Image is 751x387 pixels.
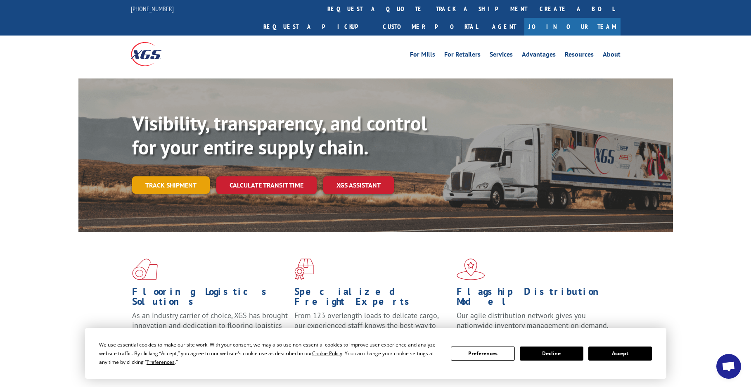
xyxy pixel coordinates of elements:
a: Advantages [522,51,556,60]
img: xgs-icon-total-supply-chain-intelligence-red [132,259,158,280]
img: xgs-icon-flagship-distribution-model-red [457,259,485,280]
span: Our agile distribution network gives you nationwide inventory management on demand. [457,311,609,330]
a: For Retailers [444,51,481,60]
div: Open chat [716,354,741,379]
button: Accept [588,347,652,361]
div: Cookie Consent Prompt [85,328,666,379]
b: Visibility, transparency, and control for your entire supply chain. [132,110,427,160]
a: Request a pickup [257,18,377,36]
a: About [603,51,621,60]
h1: Flooring Logistics Solutions [132,287,288,311]
a: Calculate transit time [216,176,317,194]
span: Preferences [147,359,175,366]
a: Track shipment [132,176,210,194]
a: [PHONE_NUMBER] [131,5,174,13]
span: As an industry carrier of choice, XGS has brought innovation and dedication to flooring logistics... [132,311,288,340]
span: Cookie Policy [312,350,342,357]
button: Preferences [451,347,514,361]
h1: Flagship Distribution Model [457,287,613,311]
h1: Specialized Freight Experts [294,287,450,311]
a: Agent [484,18,524,36]
div: We use essential cookies to make our site work. With your consent, we may also use non-essential ... [99,340,441,366]
button: Decline [520,347,583,361]
img: xgs-icon-focused-on-flooring-red [294,259,314,280]
a: Resources [565,51,594,60]
a: Customer Portal [377,18,484,36]
p: From 123 overlength loads to delicate cargo, our experienced staff knows the best way to move you... [294,311,450,347]
a: For Mills [410,51,435,60]
a: Services [490,51,513,60]
a: Join Our Team [524,18,621,36]
a: XGS ASSISTANT [323,176,394,194]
